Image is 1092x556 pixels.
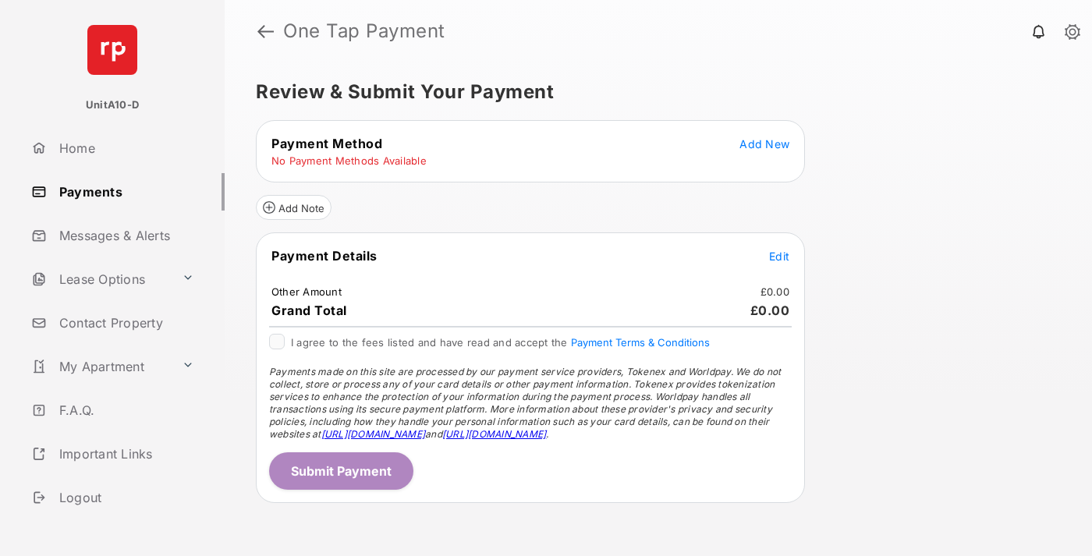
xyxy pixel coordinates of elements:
[25,304,225,342] a: Contact Property
[291,336,710,349] span: I agree to the fees listed and have read and accept the
[269,366,781,440] span: Payments made on this site are processed by our payment service providers, Tokenex and Worldpay. ...
[25,260,175,298] a: Lease Options
[769,250,789,263] span: Edit
[87,25,137,75] img: svg+xml;base64,PHN2ZyB4bWxucz0iaHR0cDovL3d3dy53My5vcmcvMjAwMC9zdmciIHdpZHRoPSI2NCIgaGVpZ2h0PSI2NC...
[283,22,445,41] strong: One Tap Payment
[769,248,789,264] button: Edit
[25,479,225,516] a: Logout
[739,137,789,151] span: Add New
[25,129,225,167] a: Home
[271,248,378,264] span: Payment Details
[25,173,225,211] a: Payments
[271,136,382,151] span: Payment Method
[321,428,425,440] a: [URL][DOMAIN_NAME]
[25,217,225,254] a: Messages & Alerts
[86,97,139,113] p: UnitA10-D
[442,428,546,440] a: [URL][DOMAIN_NAME]
[25,391,225,429] a: F.A.Q.
[271,303,347,318] span: Grand Total
[571,336,710,349] button: I agree to the fees listed and have read and accept the
[760,285,790,299] td: £0.00
[271,154,427,168] td: No Payment Methods Available
[739,136,789,151] button: Add New
[269,452,413,490] button: Submit Payment
[750,303,790,318] span: £0.00
[25,348,175,385] a: My Apartment
[256,195,331,220] button: Add Note
[271,285,342,299] td: Other Amount
[25,435,200,473] a: Important Links
[256,83,1048,101] h5: Review & Submit Your Payment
